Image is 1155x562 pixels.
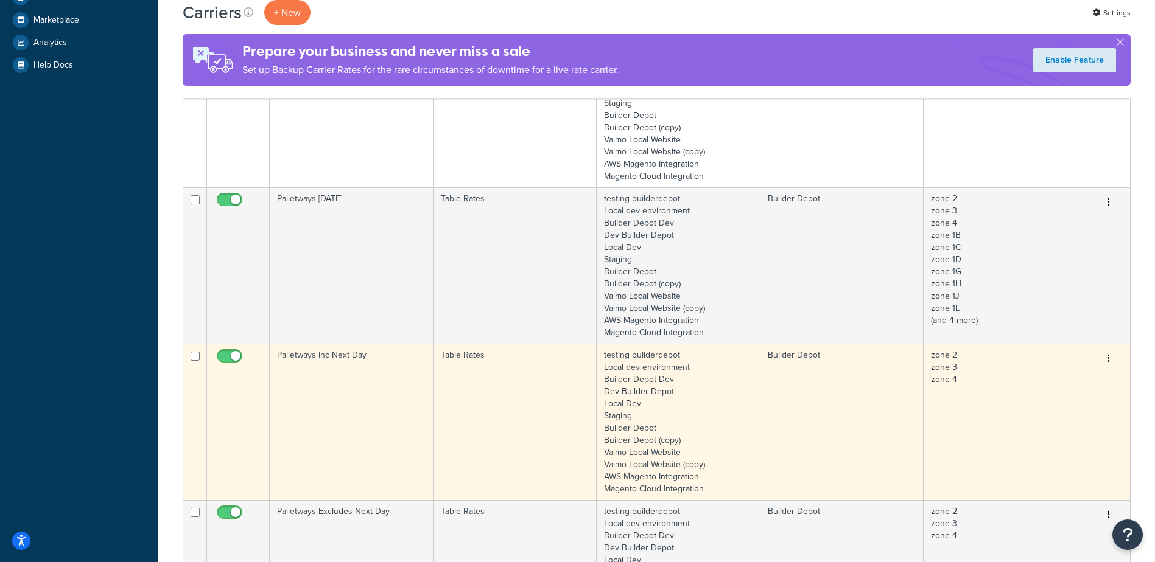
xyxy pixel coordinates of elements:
td: Table Rates [434,344,597,500]
td: zone 2 zone 3 zone 4 zone 1B zone 1C zone 1D zone 1G zone 1H zone 1J zone 1L (and 4 more) [924,187,1087,344]
span: Help Docs [33,60,73,71]
a: Settings [1092,4,1131,21]
a: Enable Feature [1033,48,1116,72]
td: Builder Depot [760,187,924,344]
img: ad-rules-rateshop-fe6ec290ccb7230408bd80ed9643f0289d75e0ffd9eb532fc0e269fcd187b520.png [183,34,242,86]
td: Table Rates [434,31,597,187]
td: Table Rates [434,187,597,344]
button: Open Resource Center [1112,519,1143,550]
td: Builder Depot [760,31,924,187]
h1: Carriers [183,1,242,24]
span: Marketplace [33,15,79,26]
h4: Prepare your business and never miss a sale [242,41,619,61]
td: zone 2 zone 3 zone 4 [924,344,1087,500]
p: Set up Backup Carrier Rates for the rare circumstances of downtime for a live rate carrier. [242,61,619,78]
td: testing builderdepot Local dev environment Builder Depot Dev Dev Builder Depot Local Dev Staging ... [597,31,760,187]
td: zone 1A zone 1F zone 1E [924,31,1087,187]
td: testing builderdepot Local dev environment Builder Depot Dev Dev Builder Depot Local Dev Staging ... [597,187,760,344]
td: Palletways [DATE] [270,187,434,344]
a: Help Docs [9,54,149,76]
td: Palletways Inc Next Day [270,344,434,500]
span: Analytics [33,38,67,48]
a: Analytics [9,32,149,54]
td: testing builderdepot Local dev environment Builder Depot Dev Dev Builder Depot Local Dev Staging ... [597,344,760,500]
td: Builder Depot [760,344,924,500]
td: Palletways [DATE] A E F [270,31,434,187]
a: Marketplace [9,9,149,31]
